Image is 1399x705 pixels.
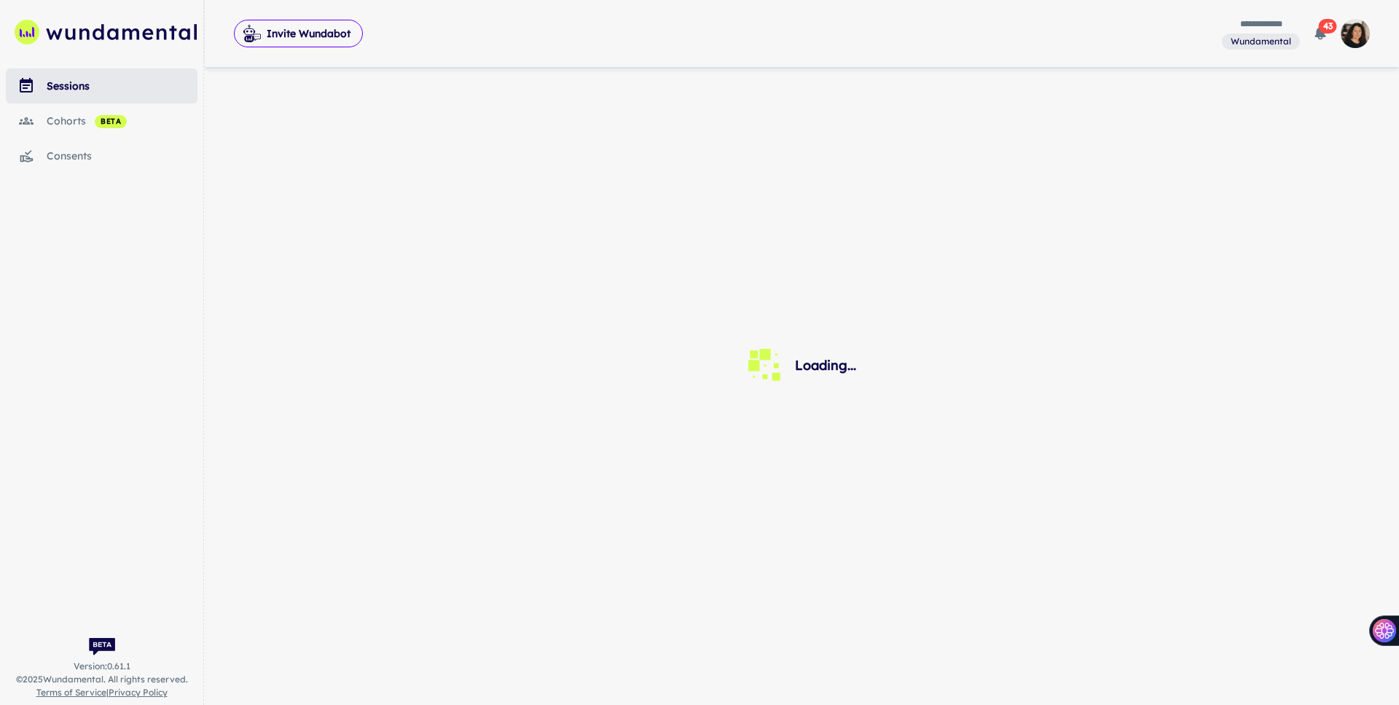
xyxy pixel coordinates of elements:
[16,673,188,686] span: © 2025 Wundamental. All rights reserved.
[795,355,856,376] h6: Loading...
[1319,19,1337,34] span: 43
[1341,19,1370,48] img: photoURL
[74,660,130,673] span: Version: 0.61.1
[234,20,363,47] button: Invite Wundabot
[36,687,106,698] a: Terms of Service
[36,686,168,699] span: |
[47,148,197,164] div: consents
[109,687,168,698] a: Privacy Policy
[234,19,363,48] span: Invite Wundabot to record a meeting
[6,138,197,173] a: consents
[1225,35,1297,48] span: Wundamental
[6,68,197,103] a: sessions
[1222,32,1300,50] span: You are a member of this workspace. Contact your workspace owner for assistance.
[1306,19,1335,48] button: 43
[47,78,197,94] div: sessions
[6,103,197,138] a: cohorts beta
[47,113,197,129] div: cohorts
[95,116,127,127] span: beta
